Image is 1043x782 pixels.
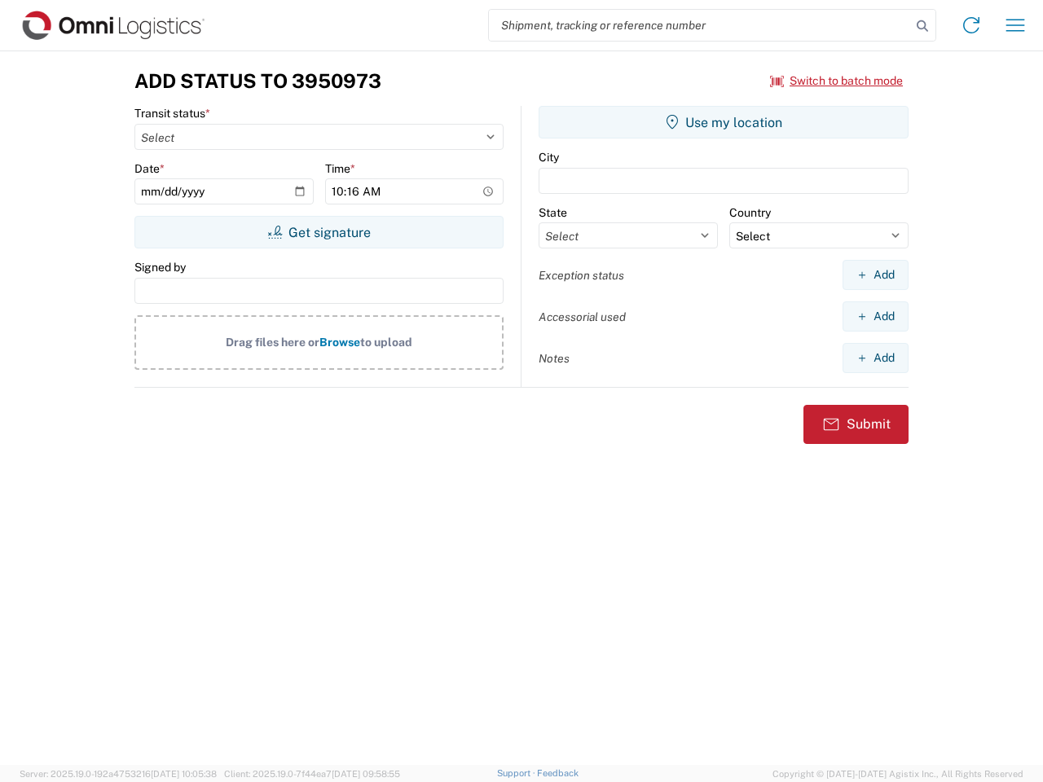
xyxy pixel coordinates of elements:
[539,268,624,283] label: Exception status
[803,405,909,444] button: Submit
[134,106,210,121] label: Transit status
[729,205,771,220] label: Country
[134,216,504,248] button: Get signature
[226,336,319,349] span: Drag files here or
[843,301,909,332] button: Add
[539,351,570,366] label: Notes
[843,343,909,373] button: Add
[772,767,1023,781] span: Copyright © [DATE]-[DATE] Agistix Inc., All Rights Reserved
[134,260,186,275] label: Signed by
[224,769,400,779] span: Client: 2025.19.0-7f44ea7
[539,205,567,220] label: State
[134,161,165,176] label: Date
[497,768,538,778] a: Support
[770,68,903,94] button: Switch to batch mode
[539,106,909,138] button: Use my location
[537,768,579,778] a: Feedback
[20,769,217,779] span: Server: 2025.19.0-192a4753216
[151,769,217,779] span: [DATE] 10:05:38
[332,769,400,779] span: [DATE] 09:58:55
[134,69,381,93] h3: Add Status to 3950973
[325,161,355,176] label: Time
[489,10,911,41] input: Shipment, tracking or reference number
[843,260,909,290] button: Add
[319,336,360,349] span: Browse
[360,336,412,349] span: to upload
[539,150,559,165] label: City
[539,310,626,324] label: Accessorial used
